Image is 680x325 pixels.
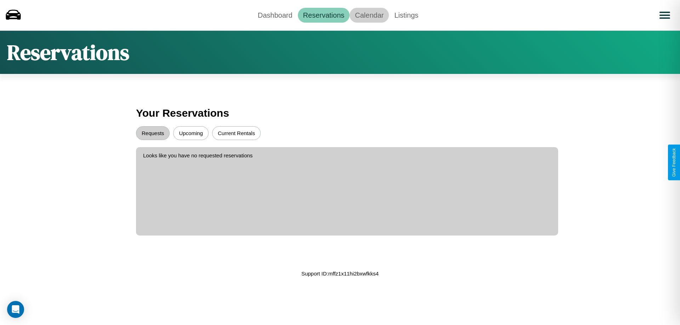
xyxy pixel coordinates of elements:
[350,8,389,23] a: Calendar
[7,38,129,67] h1: Reservations
[7,301,24,318] div: Open Intercom Messenger
[173,126,209,140] button: Upcoming
[298,8,350,23] a: Reservations
[389,8,424,23] a: Listings
[143,151,551,160] p: Looks like you have no requested reservations
[136,126,170,140] button: Requests
[301,269,379,278] p: Support ID: mffz1x11hi2bxwfkks4
[212,126,261,140] button: Current Rentals
[136,104,544,123] h3: Your Reservations
[253,8,298,23] a: Dashboard
[671,148,676,177] div: Give Feedback
[655,5,675,25] button: Open menu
